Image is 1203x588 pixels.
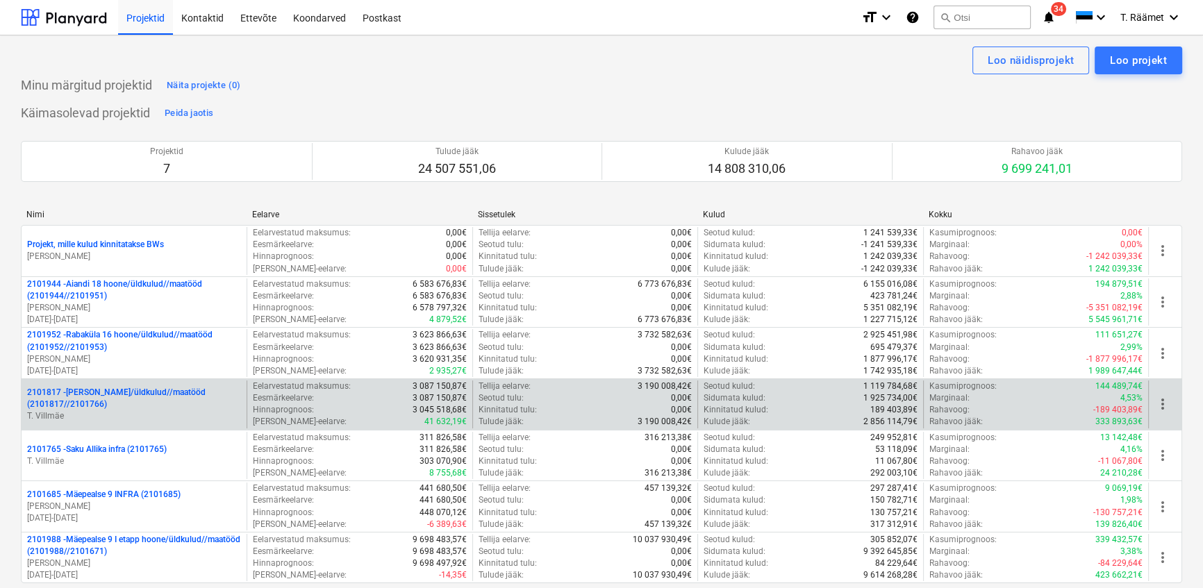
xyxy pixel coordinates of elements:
p: 9 698 497,92€ [413,557,467,569]
p: -1 242 039,33€ [861,263,918,275]
span: search [940,12,951,23]
p: [DATE] - [DATE] [27,512,241,524]
p: 144 489,74€ [1095,380,1143,392]
p: Rahavoo jääk : [929,365,983,377]
button: Näita projekte (0) [163,74,244,96]
p: Kulude jääk : [704,519,750,530]
button: Peida jaotis [161,102,217,124]
p: 0,00€ [446,263,467,275]
p: 24 507 551,06 [418,160,496,177]
p: 333 893,63€ [1095,416,1143,428]
p: 457 139,32€ [645,519,692,530]
p: 441 680,50€ [420,482,467,494]
p: T. Villmäe [27,455,241,467]
p: 0,00€ [446,239,467,251]
p: Kasumiprognoos : [929,432,997,444]
p: Seotud kulud : [704,278,755,290]
p: 441 680,50€ [420,494,467,506]
p: Seotud kulud : [704,380,755,392]
button: Otsi [934,6,1031,29]
p: 84 229,64€ [875,557,918,569]
p: 316 213,38€ [645,432,692,444]
p: [PERSON_NAME]-eelarve : [253,519,347,530]
p: Eelarvestatud maksumus : [253,380,351,392]
p: Tellija eelarve : [479,278,531,290]
p: Kinnitatud kulud : [704,353,768,365]
p: 0,00€ [1122,227,1143,239]
p: Kulude jääk : [704,569,750,581]
p: 3,38% [1120,546,1143,557]
p: 1 925 734,00€ [863,392,918,404]
p: Eelarvestatud maksumus : [253,534,351,546]
p: 14 808 310,06 [708,160,786,177]
p: Sidumata kulud : [704,444,765,455]
p: 139 826,40€ [1095,519,1143,530]
p: 316 213,38€ [645,467,692,479]
p: Kasumiprognoos : [929,329,997,341]
p: Hinnaprognoos : [253,251,314,262]
p: 2101952 - Rabaküla 16 hoone/üldkulud//maatööd (2101952//2101953) [27,329,241,353]
p: 317 312,91€ [870,519,918,530]
p: Tellija eelarve : [479,227,531,239]
p: -1 241 539,33€ [861,239,918,251]
p: 1 742 935,18€ [863,365,918,377]
p: Eesmärkeelarve : [253,444,314,455]
p: 5 351 082,19€ [863,302,918,314]
div: Loo projekt [1110,51,1167,69]
p: 0,00€ [671,444,692,455]
p: 10 037 930,49€ [633,569,692,581]
p: -5 351 082,19€ [1086,302,1143,314]
p: 11 067,80€ [875,455,918,467]
p: 6 773 676,83€ [638,278,692,290]
p: 3 045 518,68€ [413,404,467,416]
p: 13 142,48€ [1100,432,1143,444]
p: Eelarvestatud maksumus : [253,329,351,341]
p: Eesmärkeelarve : [253,494,314,506]
p: Eesmärkeelarve : [253,290,314,302]
p: Rahavoo jääk : [929,314,983,326]
p: -14,35€ [439,569,467,581]
p: 3 732 582,63€ [638,329,692,341]
p: 423 781,24€ [870,290,918,302]
div: Nimi [26,210,241,219]
p: 2,88% [1120,290,1143,302]
p: Projektid [150,146,183,158]
p: Tellija eelarve : [479,380,531,392]
p: -189 403,89€ [1093,404,1143,416]
p: [DATE] - [DATE] [27,365,241,377]
p: 1 989 647,44€ [1088,365,1143,377]
p: Marginaal : [929,546,970,557]
p: Seotud tulu : [479,444,524,455]
p: 695 479,37€ [870,342,918,353]
span: more_vert [1154,396,1171,412]
p: [PERSON_NAME] [27,557,241,569]
p: 2,99% [1120,342,1143,353]
p: [PERSON_NAME] [27,353,241,365]
p: Marginaal : [929,444,970,455]
p: 1 119 784,68€ [863,380,918,392]
p: 0,00€ [671,227,692,239]
div: Peida jaotis [165,106,213,121]
div: 2101765 -Saku Allika infra (2101765)T. Villmäe [27,444,241,467]
p: Tulude jääk : [479,365,524,377]
p: Rahavoog : [929,404,970,416]
iframe: Chat Widget [1134,521,1203,588]
p: 2 935,27€ [429,365,467,377]
div: Projekt, mille kulud kinnitatakse BWs[PERSON_NAME] [27,239,241,262]
p: 150 782,71€ [870,494,918,506]
p: 0,00€ [446,227,467,239]
p: Sidumata kulud : [704,494,765,506]
p: Rahavoog : [929,455,970,467]
p: 130 757,21€ [870,507,918,519]
p: 305 852,07€ [870,534,918,546]
p: 7 [150,160,183,177]
p: 2101944 - Aiandi 18 hoone/üldkulud//maatööd (2101944//2101951) [27,278,241,302]
p: 4,53% [1120,392,1143,404]
p: 53 118,09€ [875,444,918,455]
p: Eesmärkeelarve : [253,342,314,353]
p: Seotud tulu : [479,392,524,404]
p: Hinnaprognoos : [253,404,314,416]
p: [PERSON_NAME] [27,302,241,314]
p: Seotud tulu : [479,290,524,302]
p: 2101685 - Mäepealse 9 INFRA (2101685) [27,489,181,501]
